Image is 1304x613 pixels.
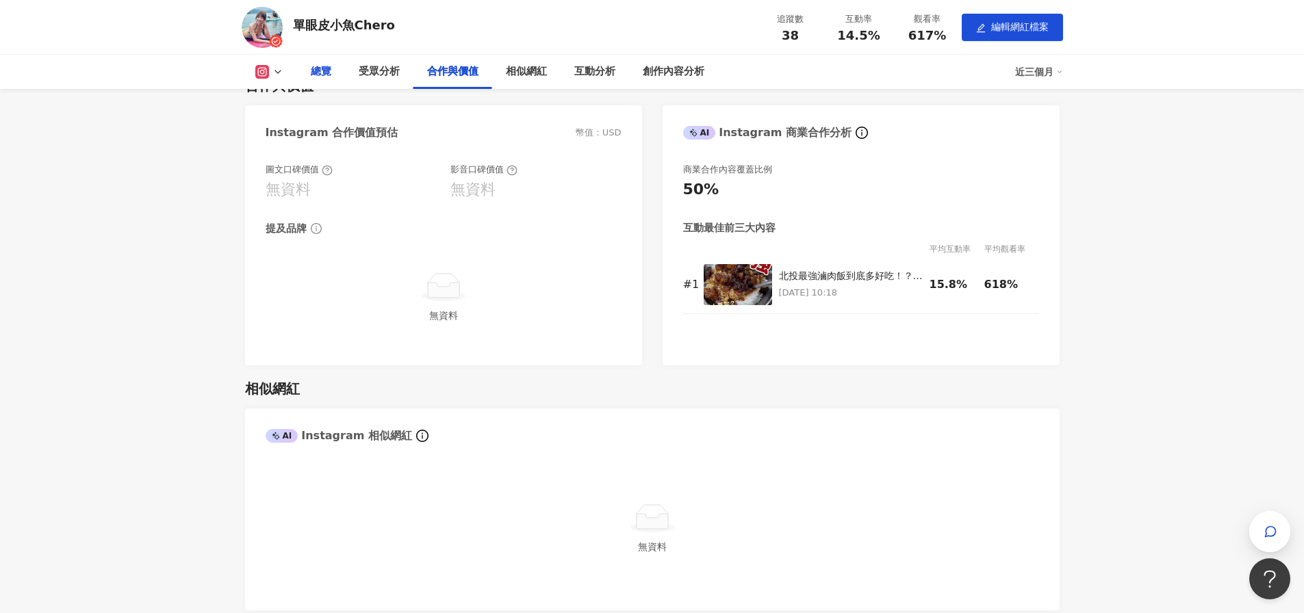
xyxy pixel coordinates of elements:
div: 創作內容分析 [643,64,704,80]
span: info-circle [309,221,324,236]
div: 北投最強滷肉飯到底多好吃！？一早就在排隊 滷汁甜鹹剛好+白飯粒粒分明，一口下去幸福滿點！ 📍矮仔財滷肉飯 [STREET_ADDRESS] 07:00-13:00 週一週四公休 你最愛哪家滷肉飯... [779,270,923,283]
button: edit編輯網紅檔案 [962,14,1063,41]
span: 無資料 [638,541,667,552]
div: Instagram 合作價值預估 [266,125,398,140]
div: 影音口碑價值 [450,164,517,176]
div: 15.8% [930,277,977,292]
span: 617% [908,29,947,42]
div: 觀看率 [902,12,954,26]
div: 相似網紅 [506,64,547,80]
span: info-circle [854,125,870,141]
div: 圖文口碑價值 [266,164,333,176]
div: 互動最佳前三大內容 [683,221,776,235]
img: KOL Avatar [242,7,283,48]
div: 平均觀看率 [984,242,1039,256]
div: 商業合作內容覆蓋比例 [683,164,772,176]
span: edit [976,23,986,33]
div: 相似網紅 [245,379,300,398]
iframe: Help Scout Beacon - Open [1249,558,1290,599]
div: Instagram 相似網紅 [266,428,412,443]
div: 合作與價值 [427,64,478,80]
div: 受眾分析 [359,64,400,80]
div: 近三個月 [1015,61,1063,83]
img: 北投最強滷肉飯到底多好吃！？一早就在排隊 滷汁甜鹹剛好+白飯粒粒分明，一口下去幸福滿點！ 📍矮仔財滷肉飯 台北市北投區磺港路33號 07:00-13:00 週一週四公休 你最愛哪家滷肉飯？ 👇留... [704,264,772,305]
div: 618% [984,277,1032,292]
div: 互動分析 [574,64,615,80]
div: 追蹤數 [765,12,817,26]
div: Instagram 商業合作分析 [683,125,852,140]
div: 提及品牌 [266,222,307,236]
div: AI [683,126,716,140]
div: 無資料 [271,308,616,323]
div: 50% [683,179,719,200]
span: 編輯網紅檔案 [991,21,1049,32]
div: 平均互動率 [930,242,984,256]
span: 38 [782,28,799,42]
div: 幣值：USD [576,127,622,139]
div: 單眼皮小魚Chero [293,16,395,34]
span: info-circle [414,428,431,444]
p: [DATE] 10:18 [779,285,923,300]
div: 總覽 [311,64,331,80]
div: 無資料 [450,179,496,200]
div: # 1 [683,277,697,292]
div: AI [266,429,298,443]
div: 互動率 [833,12,885,26]
span: 14.5% [837,29,880,42]
div: 無資料 [266,179,311,200]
